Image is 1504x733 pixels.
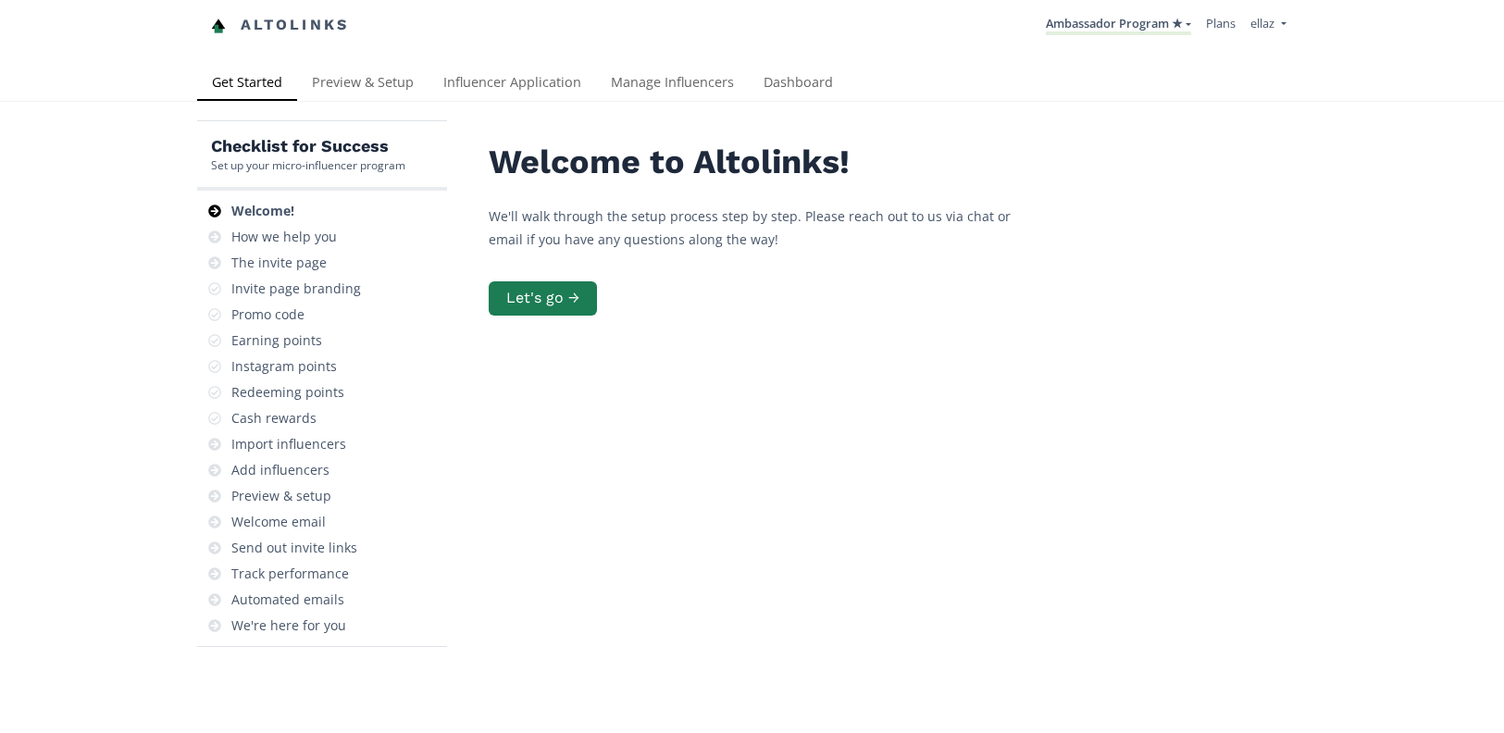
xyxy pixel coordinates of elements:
span: ellaz [1250,15,1274,31]
div: Instagram points [231,357,337,376]
div: Track performance [231,565,349,583]
div: Redeeming points [231,383,344,402]
a: Influencer Application [429,66,596,103]
div: Promo code [231,305,305,324]
div: We're here for you [231,616,346,635]
a: Preview & Setup [297,66,429,103]
div: Send out invite links [231,539,357,557]
h2: Welcome to Altolinks! [489,143,1044,181]
div: Welcome! [231,202,294,220]
div: Cash rewards [231,409,317,428]
img: favicon-32x32.png [211,19,226,33]
div: Preview & setup [231,487,331,505]
a: Altolinks [211,10,350,41]
div: Automated emails [231,590,344,609]
div: Earning points [231,331,322,350]
h5: Checklist for Success [211,135,405,157]
div: Import influencers [231,435,346,453]
a: ellaz [1250,15,1286,36]
button: Let's go → [489,281,597,316]
p: We'll walk through the setup process step by step. Please reach out to us via chat or email if yo... [489,205,1044,251]
div: Add influencers [231,461,329,479]
a: Plans [1206,15,1236,31]
div: Set up your micro-influencer program [211,157,405,173]
div: Welcome email [231,513,326,531]
div: Invite page branding [231,280,361,298]
a: Manage Influencers [596,66,749,103]
a: Dashboard [749,66,848,103]
div: The invite page [231,254,327,272]
a: Ambassador Program ★ [1046,15,1191,35]
a: Get Started [197,66,297,103]
div: How we help you [231,228,337,246]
